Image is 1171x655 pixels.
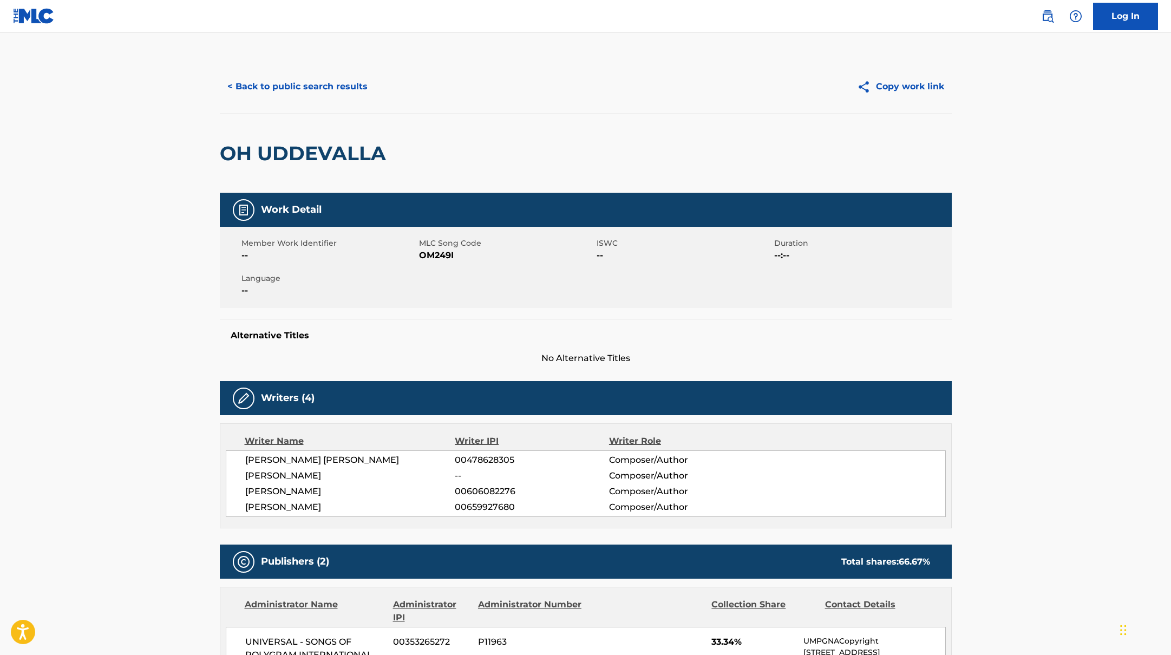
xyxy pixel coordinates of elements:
[774,249,949,262] span: --:--
[1069,10,1082,23] img: help
[609,501,749,514] span: Composer/Author
[609,454,749,467] span: Composer/Author
[803,636,945,647] p: UMPGNACopyright
[1041,10,1054,23] img: search
[899,556,930,567] span: 66.67 %
[711,636,795,649] span: 33.34%
[237,204,250,217] img: Work Detail
[241,273,416,284] span: Language
[1120,614,1127,646] div: Drag
[1037,5,1058,27] a: Public Search
[241,238,416,249] span: Member Work Identifier
[597,238,771,249] span: ISWC
[393,598,470,624] div: Administrator IPI
[419,238,594,249] span: MLC Song Code
[455,469,609,482] span: --
[849,73,952,100] button: Copy work link
[245,598,385,624] div: Administrator Name
[393,636,470,649] span: 00353265272
[220,141,391,166] h2: OH UDDEVALLA
[261,204,322,216] h5: Work Detail
[478,598,583,624] div: Administrator Number
[455,454,609,467] span: 00478628305
[237,555,250,568] img: Publishers
[711,598,816,624] div: Collection Share
[261,555,329,568] h5: Publishers (2)
[220,73,375,100] button: < Back to public search results
[857,80,876,94] img: Copy work link
[455,501,609,514] span: 00659927680
[419,249,594,262] span: OM249I
[478,636,583,649] span: P11963
[597,249,771,262] span: --
[455,485,609,498] span: 00606082276
[245,501,455,514] span: [PERSON_NAME]
[825,598,930,624] div: Contact Details
[245,435,455,448] div: Writer Name
[245,485,455,498] span: [PERSON_NAME]
[241,249,416,262] span: --
[609,469,749,482] span: Composer/Author
[245,469,455,482] span: [PERSON_NAME]
[1065,5,1087,27] div: Help
[841,555,930,568] div: Total shares:
[245,454,455,467] span: [PERSON_NAME] [PERSON_NAME]
[774,238,949,249] span: Duration
[220,352,952,365] span: No Alternative Titles
[1093,3,1158,30] a: Log In
[237,392,250,405] img: Writers
[241,284,416,297] span: --
[1117,603,1171,655] iframe: Chat Widget
[13,8,55,24] img: MLC Logo
[455,435,609,448] div: Writer IPI
[261,392,315,404] h5: Writers (4)
[609,435,749,448] div: Writer Role
[609,485,749,498] span: Composer/Author
[231,330,941,341] h5: Alternative Titles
